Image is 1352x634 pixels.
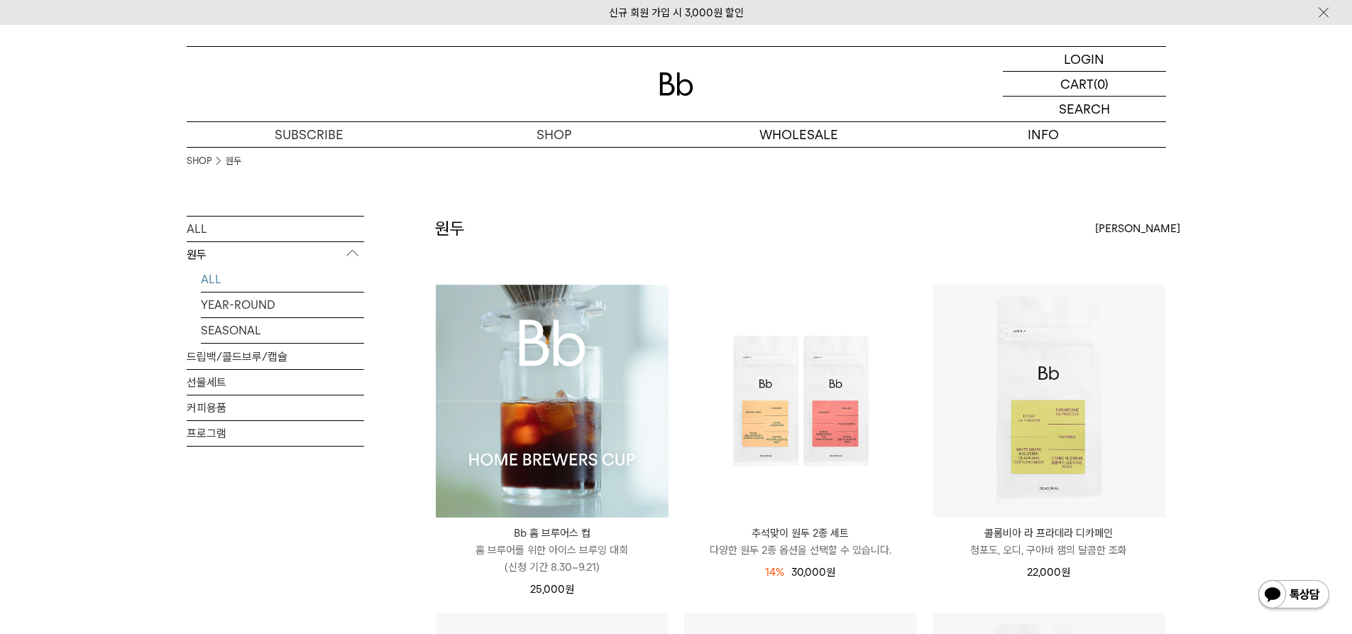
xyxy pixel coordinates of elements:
a: SEASONAL [201,318,364,343]
img: 추석맞이 원두 2종 세트 [684,285,917,518]
img: Bb 홈 브루어스 컵 [436,285,669,518]
img: 로고 [659,72,693,96]
p: 청포도, 오디, 구아바 잼의 달콤한 조화 [933,542,1165,559]
a: LOGIN [1003,47,1166,72]
span: 원 [826,566,835,579]
a: 콜롬비아 라 프라데라 디카페인 청포도, 오디, 구아바 잼의 달콤한 조화 [933,525,1165,559]
p: Bb 홈 브루어스 컵 [436,525,669,542]
p: WHOLESALE [676,122,921,147]
p: INFO [921,122,1166,147]
a: SHOP [187,154,211,168]
a: Bb 홈 브루어스 컵 홈 브루어를 위한 아이스 브루잉 대회(신청 기간 8.30~9.21) [436,525,669,576]
a: 선물세트 [187,370,364,395]
a: 추석맞이 원두 2종 세트 다양한 원두 2종 옵션을 선택할 수 있습니다. [684,525,917,559]
a: SUBSCRIBE [187,122,432,147]
a: ALL [201,267,364,292]
p: LOGIN [1064,47,1104,71]
p: CART [1060,72,1094,96]
a: 프로그램 [187,421,364,446]
a: ALL [187,217,364,241]
p: 콜롬비아 라 프라데라 디카페인 [933,525,1165,542]
a: SHOP [432,122,676,147]
p: 추석맞이 원두 2종 세트 [684,525,917,542]
h2: 원두 [435,217,465,241]
div: 14% [765,564,784,581]
span: 25,000 [530,583,574,596]
a: 원두 [226,154,241,168]
img: 콜롬비아 라 프라데라 디카페인 [933,285,1165,518]
p: 원두 [187,242,364,268]
span: 30,000 [791,566,835,579]
p: (0) [1094,72,1109,96]
img: 카카오톡 채널 1:1 채팅 버튼 [1257,579,1331,613]
p: 다양한 원두 2종 옵션을 선택할 수 있습니다. [684,542,917,559]
span: 원 [565,583,574,596]
span: 원 [1061,566,1070,579]
a: YEAR-ROUND [201,293,364,317]
a: 드립백/콜드브루/캡슐 [187,344,364,369]
a: 커피용품 [187,395,364,420]
span: 22,000 [1027,566,1070,579]
a: CART (0) [1003,72,1166,97]
span: [PERSON_NAME] [1095,220,1180,237]
p: 홈 브루어를 위한 아이스 브루잉 대회 (신청 기간 8.30~9.21) [436,542,669,576]
p: SEARCH [1059,97,1110,121]
a: 신규 회원 가입 시 3,000원 할인 [609,6,744,19]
